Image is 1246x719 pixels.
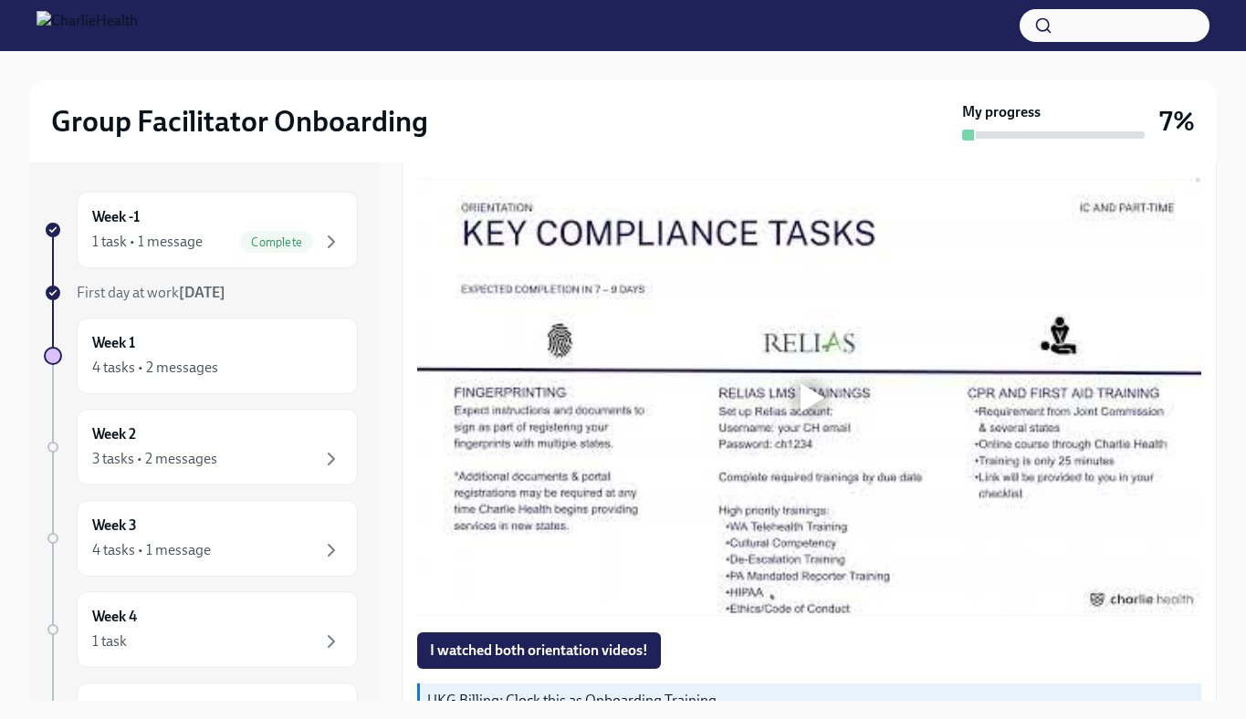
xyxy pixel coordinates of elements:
a: Week 34 tasks • 1 message [44,500,358,577]
a: First day at work[DATE] [44,283,358,303]
a: Week 23 tasks • 2 messages [44,409,358,485]
p: UKG Billing: Clock this as Onboarding Training [427,691,1194,711]
h6: Week 1 [92,333,135,353]
h3: 7% [1159,105,1195,138]
a: Week -11 task • 1 messageComplete [44,192,358,268]
span: First day at work [77,284,225,301]
div: 1 task • 1 message [92,232,203,252]
div: 1 task [92,631,127,651]
div: 3 tasks • 2 messages [92,449,217,469]
h6: Week 2 [92,424,136,444]
div: 4 tasks • 1 message [92,540,211,560]
strong: [DATE] [179,284,225,301]
span: Complete [240,235,313,249]
strong: My progress [962,102,1041,122]
button: I watched both orientation videos! [417,632,661,669]
h6: Week 4 [92,607,137,627]
div: 4 tasks • 2 messages [92,358,218,378]
h6: Week 3 [92,516,137,536]
a: Week 41 task [44,591,358,668]
h6: Week -1 [92,207,140,227]
h6: Week 5 [92,698,137,718]
span: I watched both orientation videos! [430,641,648,660]
a: Week 14 tasks • 2 messages [44,318,358,394]
h2: Group Facilitator Onboarding [51,103,428,140]
img: CharlieHealth [37,11,138,40]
